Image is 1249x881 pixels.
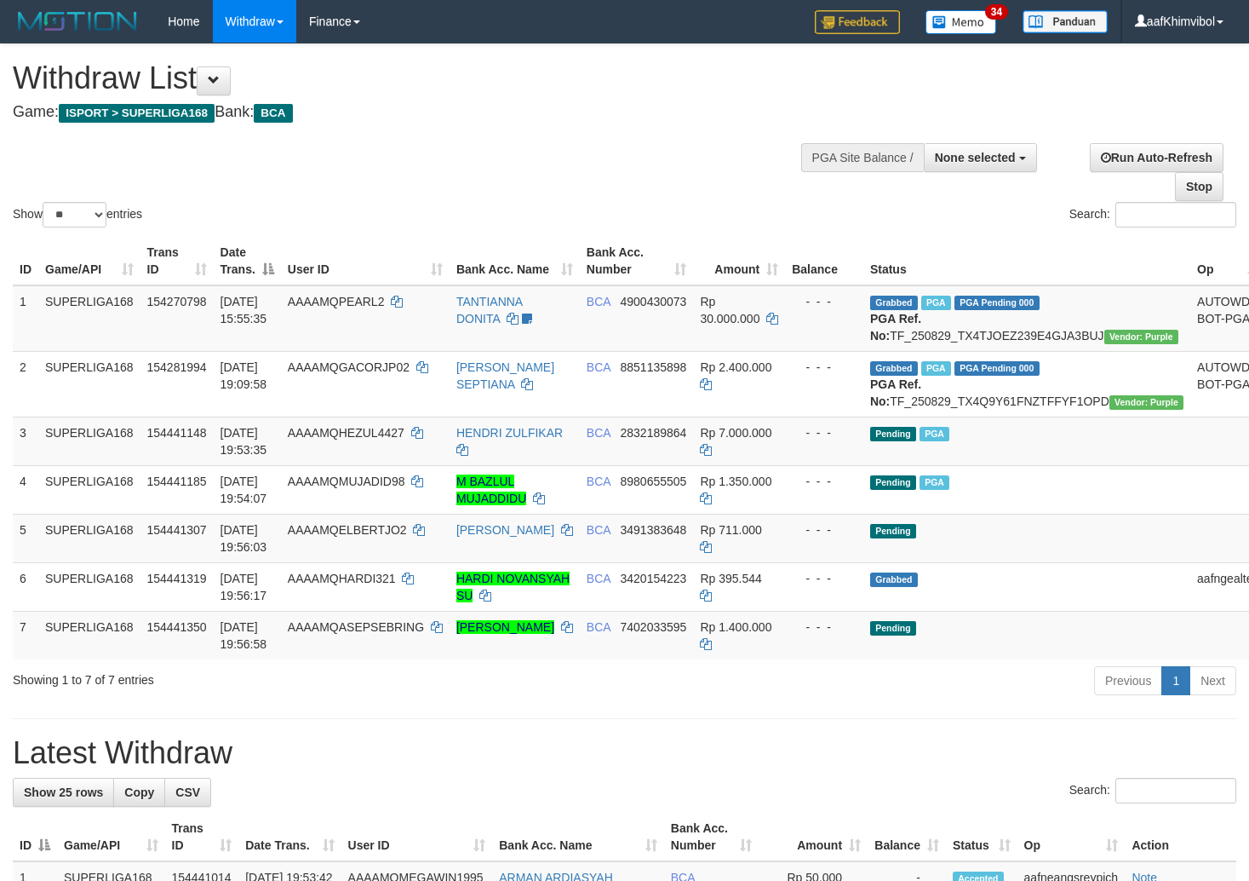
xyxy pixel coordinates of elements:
a: TANTIANNA DONITA [456,295,523,325]
span: Copy 2832189864 to clipboard [621,426,687,440]
td: SUPERLIGA168 [38,417,140,465]
th: User ID: activate to sort column ascending [341,813,493,861]
input: Search: [1115,778,1236,803]
label: Search: [1069,202,1236,227]
span: Pending [870,475,916,490]
th: Balance: activate to sort column ascending [868,813,946,861]
div: PGA Site Balance / [801,143,924,172]
a: M BAZLUL MUJADDIDU [456,475,526,505]
a: HENDRI ZULFIKAR [456,426,563,440]
span: Vendor URL: https://trx4.1velocity.biz [1109,395,1183,410]
span: PGA Pending [954,296,1040,310]
img: Feedback.jpg [815,10,900,34]
td: SUPERLIGA168 [38,465,140,514]
span: Copy 8980655505 to clipboard [621,475,687,488]
span: [DATE] 19:56:58 [221,620,267,651]
td: SUPERLIGA168 [38,562,140,611]
span: AAAAMQHEZUL4427 [288,426,404,440]
span: Marked by aafmaleo [921,296,951,310]
th: Bank Acc. Name: activate to sort column ascending [450,237,580,285]
td: 6 [13,562,38,611]
td: TF_250829_TX4TJOEZ239E4GJA3BUJ [863,285,1190,352]
a: Run Auto-Refresh [1090,143,1223,172]
th: Action [1125,813,1236,861]
div: - - - [792,473,857,490]
span: Pending [870,427,916,441]
span: BCA [587,620,610,634]
a: 1 [1161,666,1190,695]
a: HARDI NOVANSYAH SU [456,572,570,602]
button: None selected [924,143,1037,172]
span: BCA [587,360,610,374]
th: Bank Acc. Name: activate to sort column ascending [492,813,664,861]
span: Pending [870,621,916,636]
select: Showentries [43,202,106,227]
span: [DATE] 19:53:35 [221,426,267,457]
div: - - - [792,359,857,376]
span: BCA [587,475,610,488]
span: Rp 1.350.000 [700,475,771,488]
a: [PERSON_NAME] SEPTIANA [456,360,554,391]
th: Trans ID: activate to sort column ascending [140,237,214,285]
span: AAAAMQASEPSEBRING [288,620,424,634]
a: [PERSON_NAME] [456,620,554,634]
span: Copy 3420154223 to clipboard [621,572,687,585]
span: Rp 395.544 [700,572,761,585]
span: 154441307 [147,523,207,537]
span: Rp 30.000.000 [700,295,759,325]
span: Rp 1.400.000 [700,620,771,634]
span: Grabbed [870,573,918,587]
span: Rp 711.000 [700,523,761,537]
span: BCA [254,104,292,123]
span: Marked by aafsoycanthlai [920,427,949,441]
th: Bank Acc. Number: activate to sort column ascending [664,813,759,861]
input: Search: [1115,202,1236,227]
span: Copy [124,786,154,799]
div: - - - [792,521,857,538]
th: Trans ID: activate to sort column ascending [165,813,239,861]
th: Bank Acc. Number: activate to sort column ascending [580,237,694,285]
img: Button%20Memo.svg [925,10,997,34]
td: SUPERLIGA168 [38,351,140,417]
h4: Game: Bank: [13,104,816,121]
a: Stop [1175,172,1223,201]
span: BCA [587,295,610,308]
span: None selected [935,151,1016,164]
a: Previous [1094,666,1162,695]
span: 154281994 [147,360,207,374]
td: 1 [13,285,38,352]
a: CSV [164,778,211,807]
span: Marked by aafsoycanthlai [920,475,949,490]
span: 154441185 [147,475,207,488]
th: Amount: activate to sort column ascending [759,813,868,861]
span: Pending [870,524,916,538]
a: Copy [113,778,165,807]
td: TF_250829_TX4Q9Y61FNZTFFYF1OPD [863,351,1190,417]
span: ISPORT > SUPERLIGA168 [59,104,215,123]
td: 2 [13,351,38,417]
th: Status [863,237,1190,285]
span: 154270798 [147,295,207,308]
span: AAAAMQGACORJP02 [288,360,410,374]
span: Vendor URL: https://trx4.1velocity.biz [1104,330,1178,344]
span: CSV [175,786,200,799]
span: AAAAMQPEARL2 [288,295,385,308]
span: Copy 4900430073 to clipboard [621,295,687,308]
td: 5 [13,514,38,562]
th: User ID: activate to sort column ascending [281,237,450,285]
th: Amount: activate to sort column ascending [693,237,785,285]
span: AAAAMQELBERTJO2 [288,523,407,537]
td: SUPERLIGA168 [38,514,140,562]
td: SUPERLIGA168 [38,285,140,352]
div: - - - [792,424,857,441]
th: Op: activate to sort column ascending [1017,813,1126,861]
th: Status: activate to sort column ascending [946,813,1017,861]
span: [DATE] 15:55:35 [221,295,267,325]
b: PGA Ref. No: [870,312,921,343]
div: Showing 1 to 7 of 7 entries [13,665,507,688]
span: Rp 7.000.000 [700,426,771,440]
span: 154441148 [147,426,207,440]
a: [PERSON_NAME] [456,523,554,537]
span: BCA [587,572,610,585]
img: panduan.png [1023,10,1108,33]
